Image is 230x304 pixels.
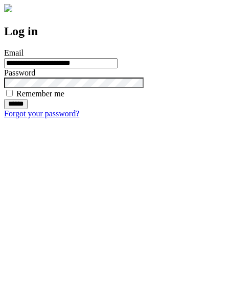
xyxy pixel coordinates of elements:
[4,24,226,38] h2: Log in
[4,109,79,118] a: Forgot your password?
[4,48,24,57] label: Email
[16,89,64,98] label: Remember me
[4,68,35,77] label: Password
[4,4,12,12] img: logo-4e3dc11c47720685a147b03b5a06dd966a58ff35d612b21f08c02c0306f2b779.png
